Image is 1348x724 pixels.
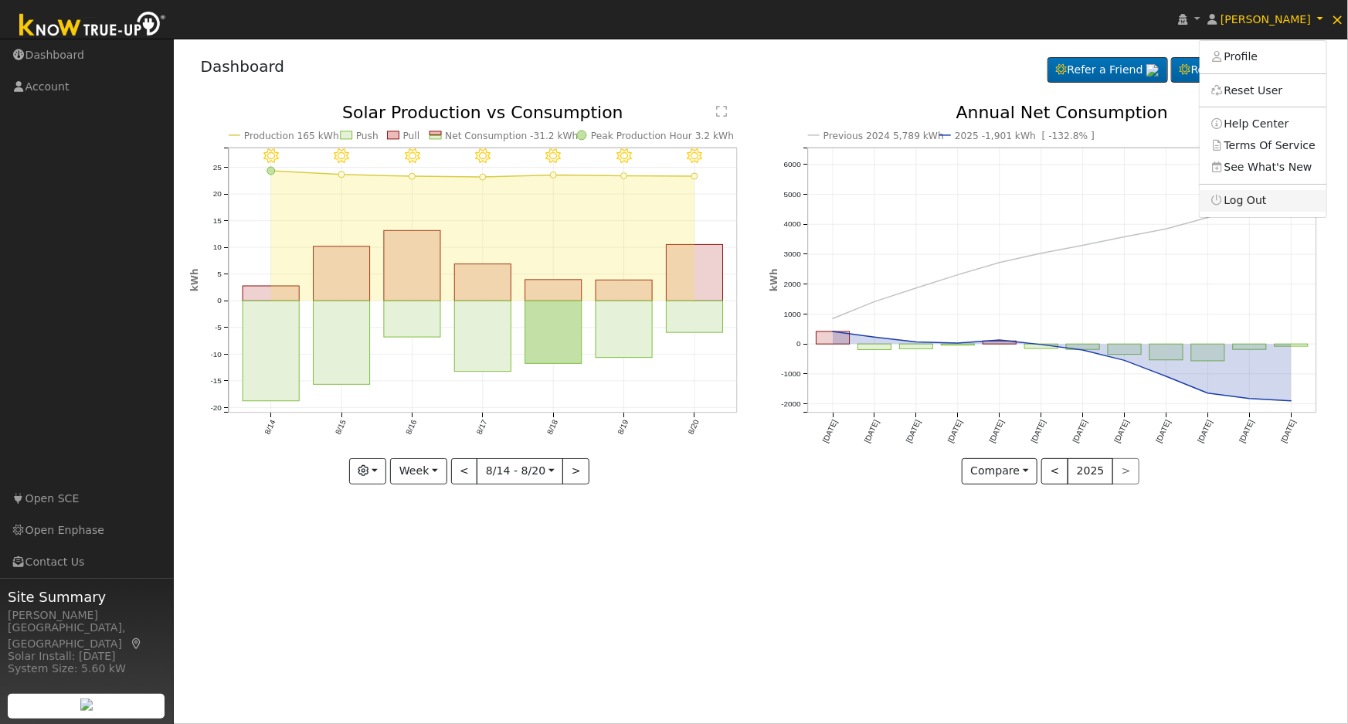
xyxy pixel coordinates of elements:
[210,403,222,412] text: -20
[475,149,491,165] i: 8/17 - Clear
[8,661,165,677] div: System Size: 5.60 kW
[1146,64,1159,76] img: retrieve
[342,103,623,122] text: Solar Production vs Consumption
[1221,13,1311,25] span: [PERSON_NAME]
[356,131,379,141] text: Push
[263,149,279,165] i: 8/14 - Clear
[545,419,559,437] text: 8/18
[1200,113,1326,134] a: Help Center
[384,231,440,301] rect: onclick=""
[8,607,165,624] div: [PERSON_NAME]
[313,246,369,301] rect: onclick=""
[210,350,222,359] text: -10
[8,586,165,607] span: Site Summary
[402,131,419,141] text: Pull
[313,301,369,385] rect: onclick=""
[475,419,489,437] text: 8/17
[12,8,174,43] img: Know True-Up
[454,301,511,372] rect: onclick=""
[243,301,299,402] rect: onclick=""
[1200,134,1326,156] a: Terms Of Service
[1200,190,1326,212] a: Log Out
[130,637,144,650] a: Map
[210,377,222,386] text: -15
[404,419,418,437] text: 8/16
[480,174,486,180] circle: onclick=""
[477,458,563,484] button: 8/14 - 8/20
[525,301,582,364] rect: onclick=""
[667,245,723,301] rect: onclick=""
[390,458,447,484] button: Week
[409,173,415,179] circle: onclick=""
[591,131,734,141] text: Peak Production Hour 3.2 kWh
[215,324,222,332] text: -5
[596,280,652,301] rect: onclick=""
[334,419,348,437] text: 8/15
[217,270,222,278] text: 5
[667,301,723,333] rect: onclick=""
[596,301,652,358] rect: onclick=""
[454,264,511,301] rect: onclick=""
[1200,156,1326,178] a: See What's New
[692,173,698,179] circle: onclick=""
[621,173,627,179] circle: onclick=""
[451,458,478,484] button: <
[546,149,562,165] i: 8/18 - Clear
[1048,57,1168,83] a: Refer a Friend
[405,149,420,165] i: 8/16 - Clear
[1171,57,1321,83] a: Request a Cleaning
[551,172,557,178] circle: onclick=""
[267,167,274,175] circle: onclick=""
[189,269,200,292] text: kWh
[8,620,165,652] div: [GEOGRAPHIC_DATA], [GEOGRAPHIC_DATA]
[263,419,277,437] text: 8/14
[212,163,222,172] text: 25
[1331,10,1344,29] span: ×
[80,699,93,711] img: retrieve
[217,297,222,305] text: 0
[1200,80,1326,101] a: Reset User
[212,216,222,225] text: 15
[338,172,345,178] circle: onclick=""
[243,287,299,301] rect: onclick=""
[616,419,630,437] text: 8/19
[8,648,165,665] div: Solar Install: [DATE]
[562,458,589,484] button: >
[716,105,727,117] text: 
[201,57,285,76] a: Dashboard
[244,131,339,141] text: Production 165 kWh
[525,280,582,301] rect: onclick=""
[212,190,222,199] text: 20
[445,131,579,141] text: Net Consumption -31.2 kWh
[616,149,632,165] i: 8/19 - Clear
[1200,46,1326,68] a: Profile
[688,149,703,165] i: 8/20 - Clear
[212,243,222,252] text: 10
[334,149,349,165] i: 8/15 - Clear
[687,419,701,437] text: 8/20
[384,301,440,338] rect: onclick=""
